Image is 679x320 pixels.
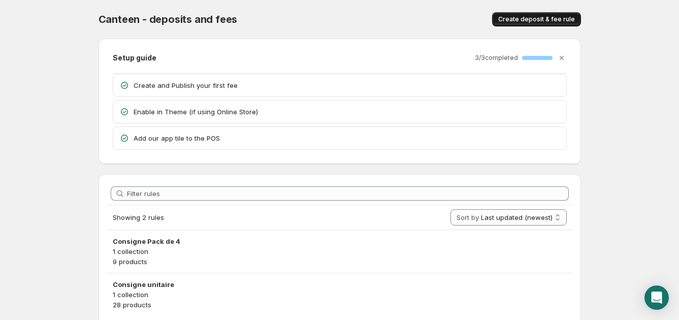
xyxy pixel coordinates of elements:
span: Create deposit & fee rule [498,15,575,23]
p: Create and Publish your first fee [134,80,560,90]
p: 9 products [113,257,567,267]
p: Enable in Theme (if using Online Store) [134,107,560,117]
p: Add our app tile to the POS [134,133,560,143]
p: 28 products [113,300,567,310]
span: Canteen - deposits and fees [99,13,238,25]
h3: Consigne unitaire [113,279,567,290]
input: Filter rules [127,186,569,201]
p: 1 collection [113,246,567,257]
button: Dismiss setup guide [555,51,569,65]
p: 3 / 3 completed [475,54,518,62]
div: Open Intercom Messenger [644,285,669,310]
h3: Consigne Pack de 4 [113,236,567,246]
h2: Setup guide [113,53,156,63]
span: Showing 2 rules [113,213,164,221]
button: Create deposit & fee rule [492,12,581,26]
p: 1 collection [113,290,567,300]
